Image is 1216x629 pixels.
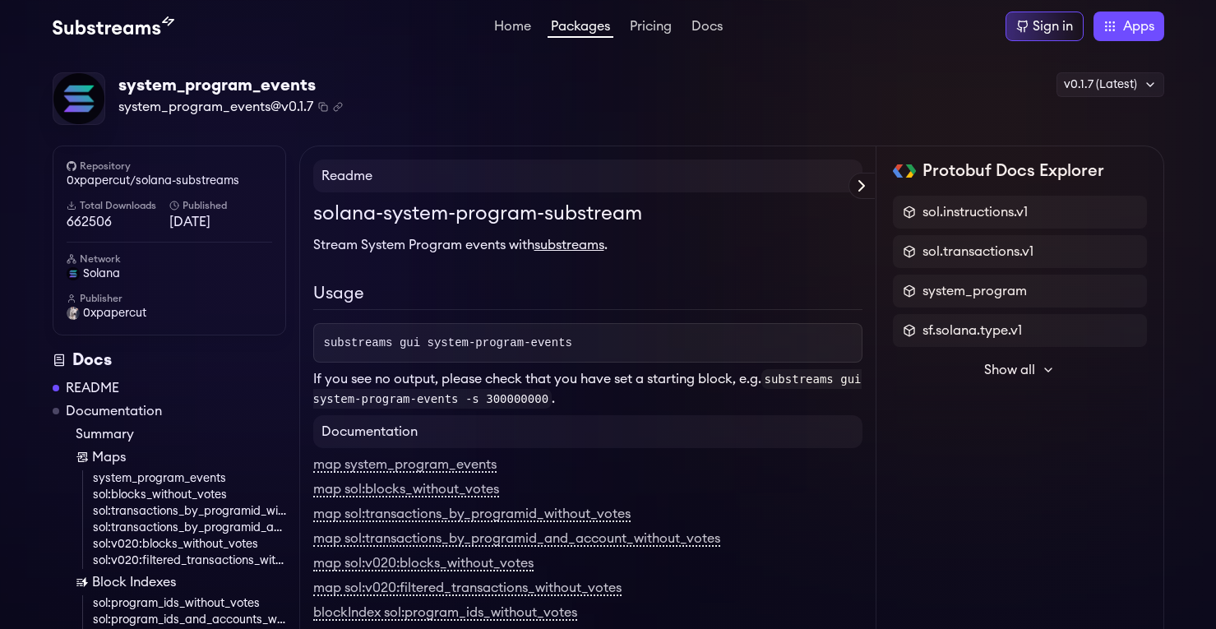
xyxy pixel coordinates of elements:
a: blockIndex sol:program_ids_without_votes [313,606,577,621]
h4: Readme [313,160,862,192]
span: 0xpapercut [83,305,146,321]
span: 662506 [67,212,169,232]
span: Apps [1123,16,1154,36]
a: Block Indexes [76,572,286,592]
p: Stream System Program events with . [313,235,862,255]
a: map sol:blocks_without_votes [313,483,499,497]
a: sol:program_ids_and_accounts_without_votes [93,612,286,628]
span: sol.transactions.v1 [922,242,1033,261]
a: 0xpapercut/solana-substreams [67,173,272,189]
a: solana [67,266,272,282]
a: Sign in [1006,12,1084,41]
span: solana [83,266,120,282]
img: Protobuf [893,164,917,178]
a: map sol:v020:blocks_without_votes [313,557,534,571]
div: system_program_events [118,74,343,97]
a: map system_program_events [313,458,497,473]
a: Home [491,20,534,36]
button: Copy package name and version [318,102,328,112]
h2: Protobuf Docs Explorer [922,160,1104,183]
span: sf.solana.type.v1 [922,321,1022,340]
a: system_program_events [93,470,286,487]
a: Packages [548,20,613,38]
h1: solana-system-program-substream [313,199,862,229]
a: sol:transactions_by_programid_without_votes [93,503,286,520]
h4: Documentation [313,415,862,448]
span: Show all [984,360,1035,380]
a: sol:blocks_without_votes [93,487,286,503]
div: v0.1.7 (Latest) [1056,72,1164,97]
button: Show all [893,354,1147,386]
a: substreams [534,238,604,252]
a: sol:transactions_by_programid_and_account_without_votes [93,520,286,536]
a: Documentation [66,401,162,421]
img: Map icon [76,451,89,464]
a: sol:program_ids_without_votes [93,595,286,612]
p: If you see no output, please check that you have set a starting block, e.g. . [313,369,862,409]
img: User Avatar [67,307,80,320]
img: github [67,161,76,171]
div: Sign in [1033,16,1073,36]
div: Docs [53,349,286,372]
a: Maps [76,447,286,467]
a: Summary [76,424,286,444]
span: system_program [922,281,1027,301]
span: sol.instructions.v1 [922,202,1028,222]
h6: Publisher [67,292,272,305]
a: Docs [688,20,726,36]
a: README [66,378,119,398]
code: substreams gui system-program-events -s 300000000 [313,369,862,409]
a: map sol:transactions_by_programid_without_votes [313,507,631,522]
img: Substream's logo [53,16,174,36]
img: solana [67,267,80,280]
h6: Repository [67,160,272,173]
span: [DATE] [169,212,272,232]
a: map sol:v020:filtered_transactions_without_votes [313,581,622,596]
span: substreams gui system-program-events [324,336,572,349]
h6: Total Downloads [67,199,169,212]
span: system_program_events@v0.1.7 [118,97,313,117]
a: 0xpapercut [67,305,272,321]
a: Pricing [626,20,675,36]
h2: Usage [313,281,862,310]
button: Copy .spkg link to clipboard [333,102,343,112]
a: map sol:transactions_by_programid_and_account_without_votes [313,532,720,547]
img: Package Logo [53,73,104,124]
h6: Network [67,252,272,266]
h6: Published [169,199,272,212]
a: sol:v020:blocks_without_votes [93,536,286,553]
a: sol:v020:filtered_transactions_without_votes [93,553,286,569]
img: Block Index icon [76,576,89,589]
